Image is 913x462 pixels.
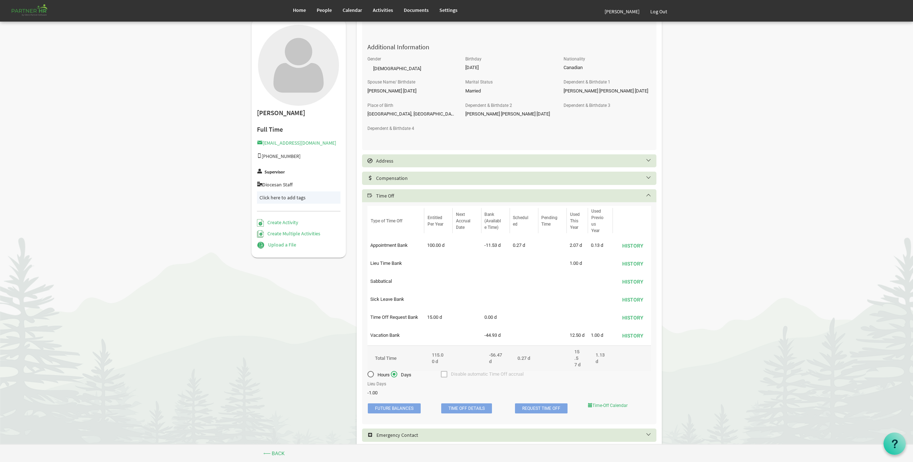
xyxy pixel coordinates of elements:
h4: Additional Information [362,44,656,51]
label: Supervisor [265,170,285,175]
span: Documents [404,7,429,13]
label: Dependent & Birthdate 4 [367,126,414,131]
h5: Time Off [367,193,662,199]
h5: Address [367,158,662,164]
td: 2.00 column header Scheduled [510,345,538,371]
td: -44.93 d is template cell column header Bank (Available Time) [482,327,510,343]
span: Scheduled [513,215,528,227]
td: is template cell column header Used Previous Year [588,291,613,307]
button: History [618,258,648,268]
td: is template cell column header Pending Time [538,237,567,253]
td: is template cell column header Used This Year [567,291,588,307]
td: 1.00 d is template cell column header Used Previous Year [588,327,613,343]
label: Marital Status [465,80,493,85]
img: Create Activity [257,219,264,227]
td: is template cell column header Entitled Per Year [424,255,453,271]
td: 0.13 d is template cell column header Used Previous Year [588,237,613,253]
h5: Compensation [367,175,662,181]
label: Dependent & Birthdate 1 [564,80,610,85]
td: is template cell column header Pending Time [538,291,567,307]
td: Time Off Request Bank column header Type of Time Off [367,309,424,325]
td: is template cell column header Bank (Available Time) [482,291,510,307]
td: -11.53 d is template cell column header Bank (Available Time) [482,237,510,253]
td: column header Next Accrual Date [453,309,481,325]
td: Vacation Bank column header Type of Time Off [367,327,424,343]
td: is template cell column header Used Previous Year [588,309,613,325]
td: 8.50 column header Used Previous Year [588,345,613,371]
td: is template cell column header Entitled Per Year [424,273,453,289]
a: Upload a File [257,241,296,248]
span: Activities [373,7,393,13]
h5: Diocesan Staff [257,182,341,187]
h5: Emergency Contact [367,432,662,438]
label: Spouse Name/ Birthdate [367,80,415,85]
td: column header Next Accrual Date [453,327,481,343]
td: column header Next Accrual Date [453,237,481,253]
span: Settings [439,7,457,13]
td: column header Next Accrual Date [453,291,481,307]
td: is Command column column header [613,291,651,307]
td: Lieu Time Bank column header Type of Time Off [367,255,424,271]
td: is template cell column header Scheduled [510,291,538,307]
span: Pending Time [541,215,557,227]
div: Click here to add tags [259,194,338,201]
td: 116.75 column header Used This Year [567,345,588,371]
a: Create Multiple Activities [257,230,321,237]
td: is Command column column header [613,255,651,271]
td: is Command column column header [613,309,651,325]
span: Days [391,372,411,378]
td: is template cell column header Entitled Per Year [424,291,453,307]
button: History [618,276,648,286]
label: Dependent & Birthdate 3 [564,103,610,108]
td: is template cell column header Pending Time [538,309,567,325]
td: is template cell column header Bank (Available Time) [482,273,510,289]
a: [EMAIL_ADDRESS][DOMAIN_NAME] [257,140,336,146]
td: is template cell column header Scheduled [510,309,538,325]
td: 0.00 d is template cell column header Bank (Available Time) [482,309,510,325]
td: is template cell column header Used Previous Year [588,255,613,271]
span: Future Balances [368,403,421,413]
img: Upload a File [257,241,265,249]
td: is Command column column header [613,327,651,343]
span: Select [367,193,372,198]
td: is template cell column header Used This Year [567,273,588,289]
td: is template cell column header Used Previous Year [588,273,613,289]
td: is template cell column header Pending Time [538,255,567,271]
span: Select [367,158,372,163]
td: column header Next Accrual Date [453,255,481,271]
td: column header Next Accrual Date [453,273,481,289]
span: Time Off Details [441,403,492,413]
span: Select [367,176,372,181]
span: Home [293,7,306,13]
button: History [618,294,648,304]
button: History [618,312,648,322]
span: People [317,7,332,13]
td: is Command column column header [613,237,651,253]
span: Hours [367,372,390,378]
td: is template cell column header Pending Time [538,273,567,289]
a: Request Time Off [515,403,568,413]
label: Dependent & Birthdate 2 [465,103,512,108]
td: 100.00 d is template cell column header Entitled Per Year [424,237,453,253]
td: is template cell column header Used This Year [567,309,588,325]
td: column header Type of Time Off [367,345,424,371]
span: Select [367,432,373,438]
span: Used This Year [570,212,580,230]
td: is Command column column header [613,273,651,289]
span: Used Previous Year [591,209,604,233]
a: Time-Off Calendar [588,403,628,408]
span: Next Accrual Date [456,212,470,230]
td: 0.27 d is template cell column header Scheduled [510,237,538,253]
td: 0.00 column header Pending Time [538,345,567,371]
button: History [618,240,648,250]
span: Bank (Available Time) [484,212,501,230]
td: is template cell column header Scheduled [510,273,538,289]
button: History [618,330,648,340]
label: Birthday [465,57,482,62]
td: 12.50 d is template cell column header Used This Year [567,327,588,343]
td: -423.50 column header Bank (Available Time) [482,345,510,371]
img: User with no profile picture [258,25,339,106]
h5: [PHONE_NUMBER] [257,153,341,159]
td: 15.00 d is template cell column header Entitled Per Year [424,309,453,325]
span: Entitled Per Year [428,215,443,227]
